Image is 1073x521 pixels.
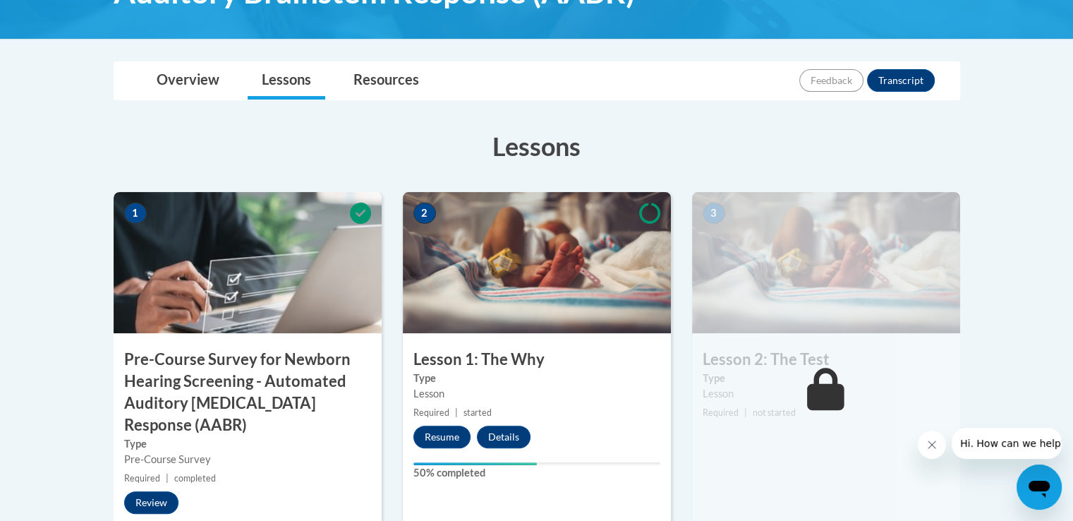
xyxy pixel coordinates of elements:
div: Pre-Course Survey [124,452,371,467]
label: Type [413,371,660,386]
span: Required [124,473,160,484]
button: Review [124,491,178,514]
label: Type [703,371,950,386]
span: Required [413,407,449,418]
span: 1 [124,203,147,224]
a: Overview [143,62,234,100]
span: Required [703,407,739,418]
button: Feedback [799,69,863,92]
button: Resume [413,426,471,448]
img: Course Image [692,192,960,333]
span: not started [753,407,796,418]
div: Lesson [413,386,660,402]
h3: Lesson 1: The Why [403,349,671,371]
span: 3 [703,203,725,224]
span: | [166,473,169,484]
span: | [744,407,747,418]
h3: Lesson 2: The Test [692,349,960,371]
button: Details [477,426,531,448]
img: Course Image [114,192,382,333]
label: Type [124,436,371,452]
span: completed [174,473,216,484]
span: started [463,407,492,418]
h3: Pre-Course Survey for Newborn Hearing Screening - Automated Auditory [MEDICAL_DATA] Response (AABR) [114,349,382,436]
h3: Lessons [114,128,960,164]
label: 50% completed [413,465,660,481]
div: Your progress [413,462,537,465]
a: Resources [339,62,433,100]
iframe: Close message [918,431,946,459]
a: Lessons [248,62,325,100]
span: Hi. How can we help? [8,10,114,21]
button: Transcript [867,69,935,92]
iframe: Message from company [952,428,1062,459]
span: | [455,407,458,418]
span: 2 [413,203,436,224]
div: Lesson [703,386,950,402]
iframe: Button to launch messaging window [1017,465,1062,510]
img: Course Image [403,192,671,333]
